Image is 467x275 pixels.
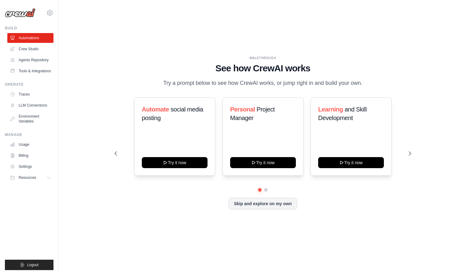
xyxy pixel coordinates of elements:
[7,111,53,126] a: Environment Variables
[27,262,39,267] span: Logout
[115,63,411,74] h1: See how CrewAI works
[7,66,53,76] a: Tools & Integrations
[230,106,275,121] span: Project Manager
[318,106,343,113] span: Learning
[7,44,53,54] a: Crew Studio
[5,132,53,137] div: Manage
[160,79,366,88] p: Try a prompt below to see how CrewAI works, or jump right in and build your own.
[115,56,411,60] div: WALKTHROUGH
[7,55,53,65] a: Agents Repository
[7,100,53,110] a: LLM Connections
[5,260,53,270] button: Logout
[7,151,53,160] a: Billing
[5,8,35,17] img: Logo
[142,157,208,168] button: Try it now
[7,89,53,99] a: Traces
[5,82,53,87] div: Operate
[19,175,36,180] span: Resources
[7,140,53,149] a: Usage
[7,162,53,171] a: Settings
[5,26,53,31] div: Build
[318,157,384,168] button: Try it now
[230,106,255,113] span: Personal
[7,33,53,43] a: Automations
[229,198,297,209] button: Skip and explore on my own
[7,173,53,183] button: Resources
[142,106,203,121] span: social media posting
[142,106,169,113] span: Automate
[230,157,296,168] button: Try it now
